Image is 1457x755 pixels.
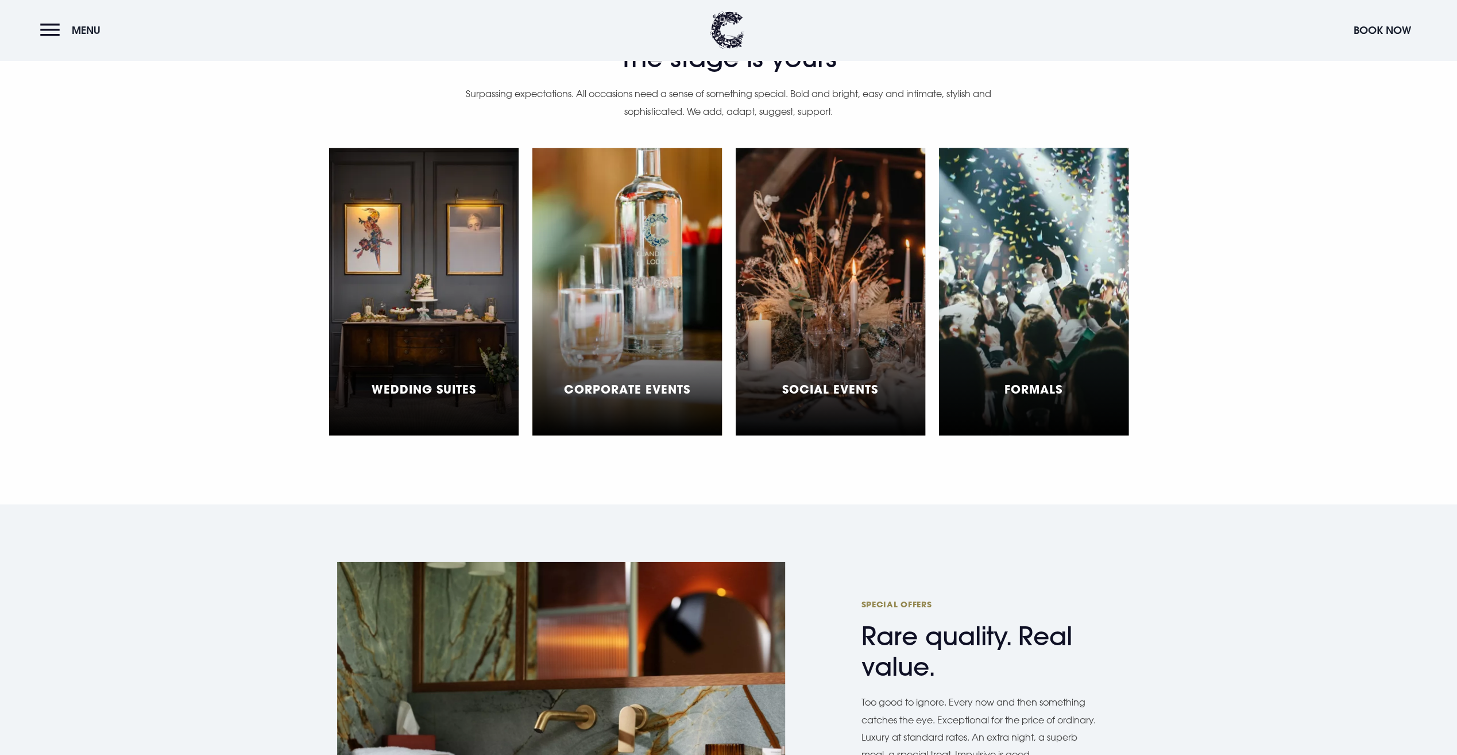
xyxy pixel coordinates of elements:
[1348,18,1417,43] button: Book Now
[465,21,993,74] h2: The stage is yours
[372,382,476,396] h5: Wedding Suites
[72,24,101,37] span: Menu
[710,11,744,49] img: Clandeboye Lodge
[736,148,925,436] a: Social Events
[861,599,1085,610] span: Special Offers
[1004,382,1062,396] h5: Formals
[564,382,690,396] h5: Corporate Events
[782,382,878,396] h5: Social Events
[40,18,106,43] button: Menu
[861,599,1085,682] h2: Rare quality. Real value.
[465,85,993,120] p: Surpassing expectations. All occasions need a sense of something special. Bold and bright, easy a...
[532,148,722,436] a: Corporate Events
[329,148,519,436] a: Wedding Suites
[939,148,1129,436] a: Formals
